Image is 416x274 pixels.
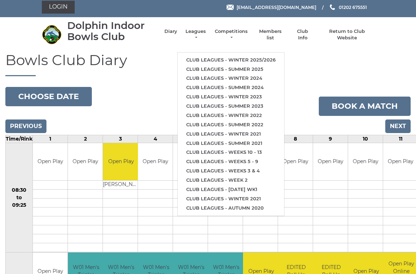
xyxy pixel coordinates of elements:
a: Competitions [214,28,248,41]
a: Club leagues - [DATE] wk1 [178,185,284,194]
td: Open Play [103,143,139,181]
a: Club leagues - Weeks 5 - 9 [178,157,284,166]
a: Club Info [292,28,313,41]
span: 01202 675551 [339,4,367,10]
a: Club leagues - Week 2 [178,176,284,185]
td: 1 [33,135,68,143]
a: Club leagues - Winter 2022 [178,111,284,120]
div: Dolphin Indoor Bowls Club [67,20,157,42]
span: [EMAIL_ADDRESS][DOMAIN_NAME] [237,4,316,10]
a: Club leagues - Summer 2024 [178,83,284,92]
a: Club leagues - Winter 2025/2026 [178,55,284,65]
img: Email [227,5,234,10]
td: 8 [278,135,313,143]
td: 08:30 to 09:25 [6,143,33,253]
a: Phone us 01202 675551 [329,4,367,11]
a: Club leagues - Autumn 2020 [178,204,284,213]
button: Choose date [5,87,92,106]
a: Club leagues - Summer 2022 [178,120,284,129]
td: Open Play [278,143,313,181]
img: Dolphin Indoor Bowls Club [42,25,61,44]
td: Open Play [68,143,103,181]
td: Time/Rink [6,135,33,143]
td: 2 [68,135,103,143]
a: Club leagues - Weeks 10 - 13 [178,148,284,157]
ul: Leagues [177,52,284,216]
td: 5 [173,135,208,143]
a: Book a match [319,97,411,116]
a: Club leagues - Winter 2023 [178,92,284,102]
a: Club leagues - Summer 2025 [178,65,284,74]
img: Phone us [330,4,335,10]
a: Club leagues - Summer 2021 [178,139,284,148]
a: Club leagues - Winter 2021 [178,194,284,204]
td: Open Play [313,143,348,181]
a: Login [42,1,75,14]
a: Diary [164,28,177,35]
input: Previous [5,119,46,133]
td: Open Play [348,143,383,181]
td: Open Play [173,143,208,181]
h1: Bowls Club Diary [5,52,411,76]
a: Members list [255,28,285,41]
td: 4 [138,135,173,143]
a: Return to Club Website [320,28,374,41]
td: Open Play [138,143,173,181]
a: Email [EMAIL_ADDRESS][DOMAIN_NAME] [227,4,316,11]
td: Open Play [33,143,68,181]
td: 10 [348,135,383,143]
td: [PERSON_NAME] [103,181,139,190]
td: 3 [103,135,138,143]
a: Club leagues - Winter 2024 [178,74,284,83]
a: Club leagues - Summer 2023 [178,102,284,111]
a: Club leagues - Winter 2021 [178,129,284,139]
a: Club leagues - Weeks 3 & 4 [178,166,284,176]
a: Leagues [184,28,207,41]
input: Next [385,119,411,133]
td: 9 [313,135,348,143]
